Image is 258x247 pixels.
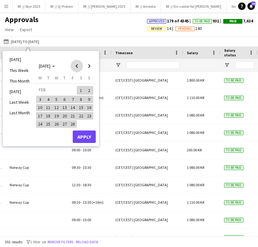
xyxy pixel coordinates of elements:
[44,95,52,103] button: 04-02-2025
[6,107,34,118] li: Last Month
[187,50,198,55] span: Salary
[224,48,246,57] span: Salary status
[224,148,243,153] span: To be paid
[193,18,223,24] span: 931
[53,104,60,112] span: 12
[45,0,78,12] button: RF // Q-Protein
[69,120,77,128] button: 28-02-2025
[224,183,243,188] span: To be paid
[187,78,204,83] span: 1 800.00 KR
[85,112,93,120] button: 23-02-2025
[223,18,253,24] span: 7,634
[36,120,44,128] span: 24
[61,120,68,128] span: 27
[69,96,76,103] span: 7
[187,200,204,205] span: 1 110.00 KR
[115,50,133,55] span: Timezone
[69,103,77,112] button: 14-02-2025
[53,120,61,128] button: 26-02-2025
[72,183,80,187] span: 12:30
[77,104,85,112] span: 15
[224,113,243,118] span: To be paid
[85,103,93,112] button: 16-02-2025
[149,19,165,23] span: Approved
[187,130,204,135] span: 1 080.00 KR
[151,27,162,31] span: Review
[77,86,85,95] button: 01-02-2025
[6,194,68,211] div: Norway Cup
[63,75,66,81] span: T
[17,26,35,34] a: Export
[187,217,204,222] span: 1 080.00 KR
[20,27,32,32] span: Export
[44,112,52,120] button: 18-02-2025
[36,60,58,72] button: Choose month and year
[147,26,175,31] span: 14
[81,183,82,187] span: -
[161,0,227,12] button: RF // Div vakter for [PERSON_NAME]
[81,165,82,170] span: -
[6,159,68,176] div: Norway Cup
[85,96,93,103] span: 9
[251,2,256,6] span: 28
[45,120,52,128] span: 25
[39,75,42,81] span: M
[69,112,77,120] button: 21-02-2025
[10,50,25,55] span: Location
[2,38,40,45] button: [DATE] to [DATE]
[72,235,80,240] span: 09:00
[131,0,161,12] button: RF // Amedia
[112,107,183,124] div: (CET/CEST) [GEOGRAPHIC_DATA]
[112,159,183,176] div: (CET/CEST) [GEOGRAPHIC_DATA]
[224,165,243,170] span: To be paid
[77,103,85,112] button: 15-02-2025
[224,96,243,100] span: To be paid
[6,97,34,107] li: Last Week
[53,120,60,128] span: 26
[224,62,230,68] button: Open Filter Menu
[195,19,210,23] span: To Be Paid
[85,86,93,95] span: 2
[187,165,204,170] span: 1 080.00 KR
[81,200,82,205] span: -
[147,18,193,24] span: 179 of 4345
[45,96,52,103] span: 4
[6,76,34,86] li: This Month
[45,112,52,120] span: 18
[178,27,192,31] span: Pending
[112,72,183,89] div: (CET/CEST) [GEOGRAPHIC_DATA]
[83,60,95,72] button: Next month
[224,200,243,205] span: To be paid
[69,104,76,112] span: 14
[112,124,183,141] div: (CET/CEST) [GEOGRAPHIC_DATA]
[112,141,183,159] div: (CET/CEST) [GEOGRAPHIC_DATA]
[69,120,76,128] span: 28
[61,112,68,120] span: 20
[92,200,104,205] span: (+10m)
[44,120,52,128] button: 25-02-2025
[83,183,91,187] span: 18:30
[36,104,44,112] span: 10
[72,165,80,170] span: 09:30
[127,61,179,69] input: Timezone Filter Input
[85,86,93,95] button: 02-02-2025
[53,112,61,120] button: 19-02-2025
[77,112,85,120] span: 22
[36,103,44,112] button: 10-02-2025
[112,176,183,193] div: (CET/CEST) [GEOGRAPHIC_DATA]
[36,112,44,120] span: 17
[85,112,93,120] span: 23
[71,60,83,72] button: Previous month
[77,95,85,103] button: 08-02-2025
[112,89,183,106] div: (CET/CEST) [GEOGRAPHIC_DATA]
[36,95,44,103] button: 03-02-2025
[30,240,46,244] span: 1 filter set
[53,103,61,112] button: 12-02-2025
[13,0,45,12] button: RF // Skyr 2025
[44,103,52,112] button: 11-02-2025
[88,75,90,81] span: S
[73,131,96,143] button: Apply
[112,211,183,228] div: (CET/CEST) [GEOGRAPHIC_DATA]
[61,96,68,103] span: 6
[61,120,69,128] button: 27-02-2025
